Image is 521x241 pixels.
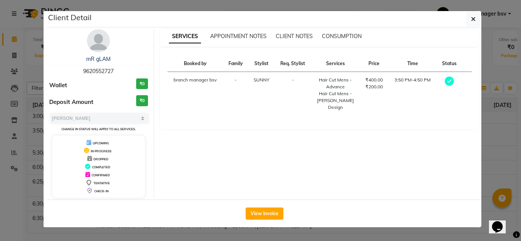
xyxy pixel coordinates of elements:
[93,157,108,161] span: DROPPED
[364,83,384,90] div: ₹200.00
[315,77,355,90] div: Hair Cut Mens - Advance
[92,165,110,169] span: COMPLETED
[86,56,111,62] a: mR gLAM
[169,30,201,43] span: SERVICES
[322,33,362,40] span: CONSUMPTION
[315,90,355,111] div: Hair Cut Mens - [PERSON_NAME] Design
[223,72,248,116] td: -
[246,207,283,220] button: View Invoice
[93,181,110,185] span: TENTATIVE
[489,211,513,233] iframe: chat widget
[311,56,360,72] th: Services
[275,56,311,72] th: Req. Stylist
[94,189,109,193] span: CHECK-IN
[223,56,248,72] th: Family
[254,77,269,83] span: SUNNY
[93,141,109,145] span: UPCOMING
[364,77,384,83] div: ₹400.00
[210,33,267,40] span: APPOINTMENT NOTES
[167,56,223,72] th: Booked by
[136,95,148,106] h3: ₹0
[83,68,114,75] span: 9620552727
[61,127,136,131] small: Change in status will apply to all services.
[91,149,111,153] span: IN PROGRESS
[136,78,148,89] h3: ₹0
[388,56,437,72] th: Time
[49,98,93,107] span: Deposit Amount
[276,33,313,40] span: CLIENT NOTES
[388,72,437,116] td: 3:50 PM-4:50 PM
[437,56,462,72] th: Status
[92,173,110,177] span: CONFIRMED
[48,12,92,23] h5: Client Detail
[275,72,311,116] td: -
[167,72,223,116] td: branch manager bsv
[248,56,275,72] th: Stylist
[49,81,67,90] span: Wallet
[87,29,110,52] img: avatar
[360,56,388,72] th: Price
